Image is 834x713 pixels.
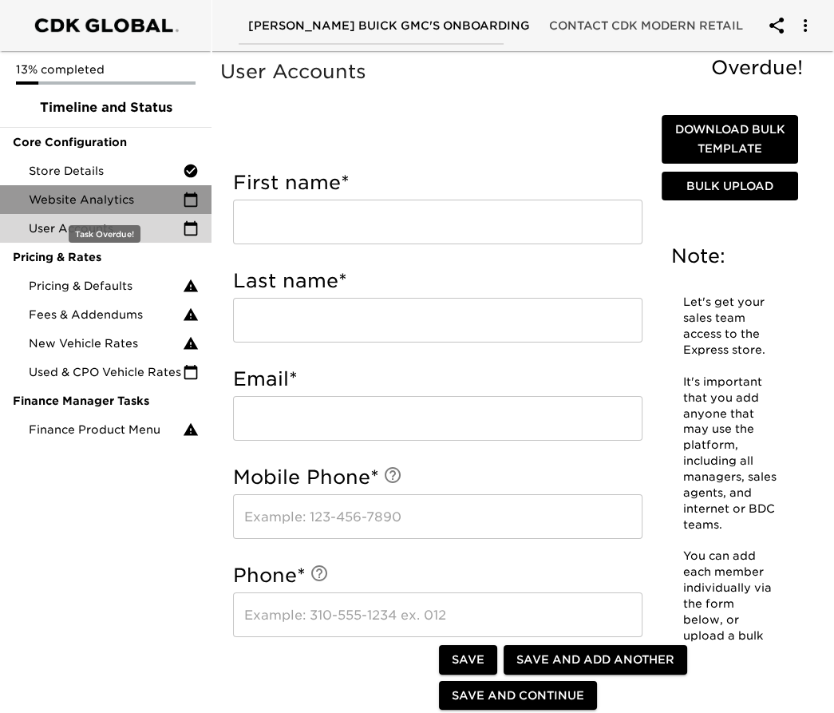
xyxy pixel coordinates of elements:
[662,115,798,164] button: Download Bulk Template
[29,220,183,236] span: User Accounts
[233,170,642,196] h5: First name
[683,549,777,691] p: You can add each member individually via the form below, or upload a bulk file using the tools to...
[29,364,183,380] span: Used & CPO Vehicle Rates
[504,645,687,675] button: Save and Add Another
[233,465,642,490] h5: Mobile Phone
[13,249,199,265] span: Pricing & Rates
[29,335,183,351] span: New Vehicle Rates
[683,295,777,358] p: Let's get your sales team access to the Express store.
[683,374,777,533] p: It's important that you add anyone that may use the platform, including all managers, sales agent...
[233,268,642,294] h5: Last name
[29,192,183,208] span: Website Analytics
[220,59,811,85] h5: User Accounts
[668,120,792,159] span: Download Bulk Template
[29,278,183,294] span: Pricing & Defaults
[16,61,196,77] p: 13% completed
[233,592,642,637] input: Example: 310-555-1234 ex. 012
[549,16,743,36] span: Contact CDK Modern Retail
[29,307,183,323] span: Fees & Addendums
[233,563,642,588] h5: Phone
[13,98,199,117] span: Timeline and Status
[233,366,642,392] h5: Email
[439,645,497,675] button: Save
[516,650,674,670] span: Save and Add Another
[786,6,824,45] button: account of current user
[248,16,530,36] span: [PERSON_NAME] Buick GMC's Onboarding
[439,681,597,711] button: Save and Continue
[662,172,798,201] button: Bulk Upload
[711,56,803,79] span: Overdue!
[13,393,199,409] span: Finance Manager Tasks
[668,176,792,196] span: Bulk Upload
[452,650,484,670] span: Save
[29,163,183,179] span: Store Details
[452,686,584,706] span: Save and Continue
[757,6,796,45] button: account of current user
[29,422,183,438] span: Finance Product Menu
[233,494,642,539] input: Example: 123-456-7890
[671,244,789,269] h5: Note:
[13,134,199,150] span: Core Configuration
